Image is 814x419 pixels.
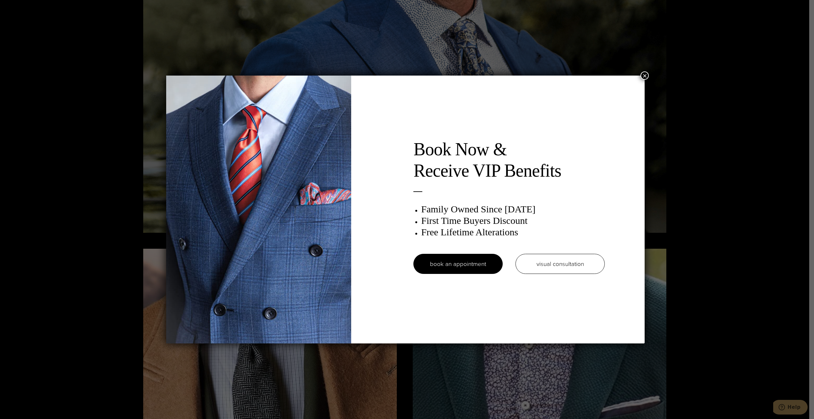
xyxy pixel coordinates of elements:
[515,254,605,274] a: visual consultation
[421,226,605,238] h3: Free Lifetime Alterations
[14,4,27,10] span: Help
[413,254,503,274] a: book an appointment
[640,71,649,80] button: Close
[421,203,605,215] h3: Family Owned Since [DATE]
[413,139,605,181] h2: Book Now & Receive VIP Benefits
[421,215,605,226] h3: First Time Buyers Discount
